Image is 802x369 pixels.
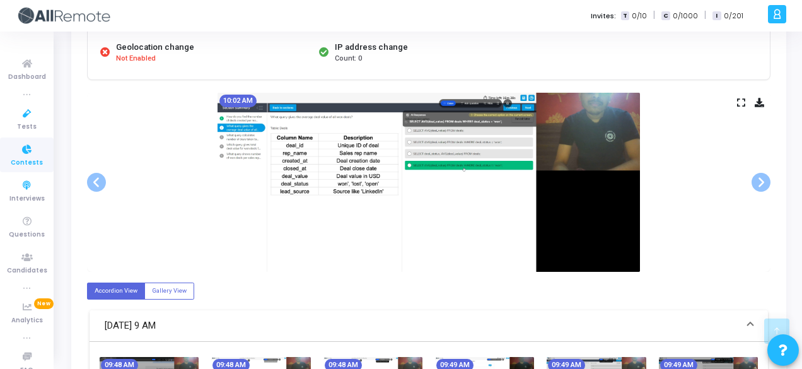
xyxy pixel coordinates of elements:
[335,54,362,64] span: Count: 0
[11,158,43,168] span: Contests
[90,310,768,342] mat-expansion-panel-header: [DATE] 9 AM
[7,266,47,276] span: Candidates
[724,11,743,21] span: 0/201
[11,315,43,326] span: Analytics
[9,230,45,240] span: Questions
[335,41,408,54] div: IP address change
[632,11,647,21] span: 0/10
[116,54,156,64] span: Not Enabled
[17,122,37,132] span: Tests
[16,3,110,28] img: logo
[105,319,738,333] mat-panel-title: [DATE] 9 AM
[144,283,194,300] label: Gallery View
[218,93,640,272] img: screenshot-1755232329910.jpeg
[673,11,698,21] span: 0/1000
[653,9,655,22] span: |
[621,11,629,21] span: T
[34,298,54,309] span: New
[9,194,45,204] span: Interviews
[704,9,706,22] span: |
[8,72,46,83] span: Dashboard
[116,41,194,54] div: Geolocation change
[591,11,616,21] label: Invites:
[87,283,145,300] label: Accordion View
[712,11,721,21] span: I
[219,95,257,107] mat-chip: 10:02 AM
[661,11,670,21] span: C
